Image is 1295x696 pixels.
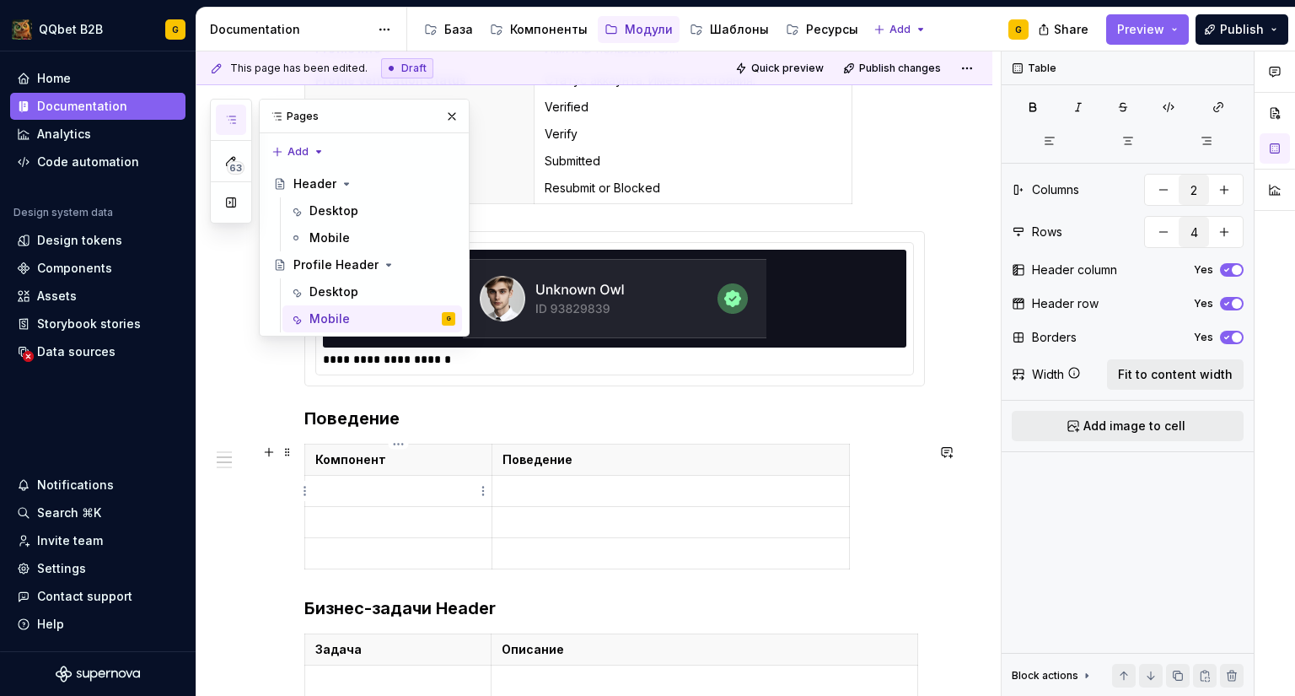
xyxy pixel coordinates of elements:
span: This page has been edited. [230,62,368,75]
div: Code automation [37,154,139,170]
span: 63 [227,161,244,175]
label: Yes [1194,263,1213,277]
span: Add [287,145,309,159]
a: Design tokens [10,227,185,254]
a: Mobile [282,224,462,251]
a: Компоненты [483,16,594,43]
div: Компоненты [510,21,588,38]
span: Share [1054,21,1088,38]
a: Home [10,65,185,92]
span: Draft [401,62,427,75]
a: Desktop [282,197,462,224]
a: Модули [598,16,680,43]
div: Pages [260,100,469,133]
button: Fit to content width [1107,359,1244,390]
span: Publish [1220,21,1264,38]
div: Home [37,70,71,87]
div: Модули [625,21,673,38]
p: Submitted [545,153,841,170]
div: Block actions [1012,669,1078,683]
div: Header row [1032,295,1099,312]
div: Notifications [37,477,114,494]
label: Yes [1194,331,1213,344]
a: Desktop [282,278,462,305]
a: Profile Header [266,251,462,278]
button: Add [266,140,330,164]
div: Profile Header [293,256,379,273]
p: Задача [315,641,481,658]
label: Yes [1194,297,1213,310]
svg: Supernova Logo [56,666,140,683]
a: Analytics [10,121,185,148]
div: Block actions [1012,664,1093,688]
div: Documentation [37,98,127,115]
a: Components [10,255,185,282]
p: Resubmit or Blocked [545,180,841,197]
button: Contact support [10,583,185,610]
div: G [172,23,179,36]
button: Quick preview [730,57,831,80]
p: Поведение [502,451,839,468]
button: Publish [1196,14,1288,45]
button: Preview [1106,14,1189,45]
a: База [417,16,480,43]
div: Шаблоны [710,21,769,38]
div: Desktop [309,283,358,300]
span: Quick preview [751,62,824,75]
span: Add image to cell [1083,418,1185,434]
div: QQbet B2B [39,21,103,38]
div: Search ⌘K [37,504,101,521]
div: Rows [1032,224,1062,240]
div: Columns [1032,181,1079,198]
div: Mobile [309,229,350,246]
a: Header [266,170,462,197]
div: G [447,310,451,327]
button: Notifications [10,472,185,499]
div: Design tokens [37,232,122,249]
div: Components [37,260,112,277]
span: Fit to content width [1118,366,1233,383]
a: Settings [10,555,185,582]
div: Page tree [266,170,462,332]
p: Описание [502,641,907,658]
button: Publish changes [838,57,948,80]
a: MobileG [282,305,462,332]
div: Ресурсы [806,21,858,38]
span: Publish changes [859,62,941,75]
a: Code automation [10,148,185,175]
div: Contact support [37,588,132,605]
h3: Поведение [304,407,925,430]
a: Шаблоны [683,16,776,43]
button: QQbet B2BG [3,11,192,47]
h3: Бизнес-задачи Header [304,596,925,620]
a: Documentation [10,93,185,120]
p: Verify [545,126,841,143]
div: База [444,21,473,38]
a: Invite team [10,527,185,554]
div: Page tree [417,13,865,46]
span: Add [889,23,911,36]
div: Header column [1032,262,1117,278]
div: Settings [37,560,86,577]
div: Invite team [37,532,103,549]
div: Borders [1032,329,1077,346]
div: Width [1032,366,1064,383]
a: Data sources [10,338,185,365]
button: Search ⌘K [10,499,185,526]
a: Storybook stories [10,310,185,337]
a: Ресурсы [779,16,865,43]
div: Desktop [309,202,358,219]
span: Preview [1117,21,1164,38]
div: Analytics [37,126,91,143]
button: Add image to cell [1012,411,1244,441]
button: Share [1029,14,1099,45]
button: Add [868,18,932,41]
p: Verified [545,99,841,116]
div: Help [37,616,64,633]
div: Assets [37,288,77,305]
div: Header [293,175,336,192]
button: Help [10,611,185,638]
div: Storybook stories [37,316,141,332]
p: Компонент [315,451,481,468]
a: Assets [10,283,185,310]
